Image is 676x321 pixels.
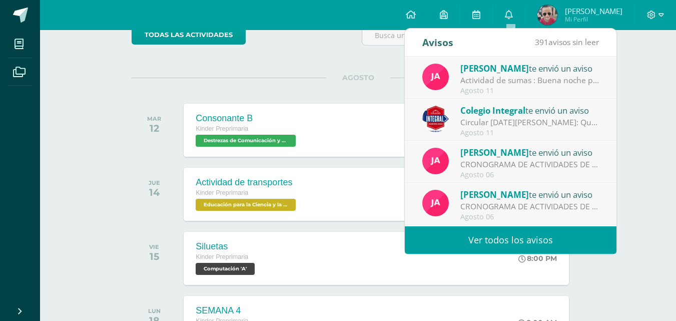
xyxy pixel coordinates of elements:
a: todas las Actividades [132,25,246,45]
a: Ver todos los avisos [405,226,616,254]
div: MAR [147,115,161,122]
div: SEMANA 4 [196,305,266,316]
div: JUE [149,179,160,186]
img: 3371138761041f4aab1274f6ad2dc297.png [422,190,449,216]
div: Agosto 11 [460,87,599,95]
span: [PERSON_NAME] [565,6,622,16]
span: Destrezas de Comunicación y Lenguaje 'A' [196,135,296,147]
div: 14 [149,186,160,198]
span: Mi Perfil [565,15,622,24]
div: Agosto 06 [460,171,599,179]
div: te envió un aviso [460,188,599,201]
span: Kinder Preprimaria [196,189,248,196]
span: [PERSON_NAME] [460,63,529,74]
div: Agosto 11 [460,129,599,137]
span: avisos sin leer [535,37,599,48]
div: LUN [148,307,161,314]
input: Busca una actividad próxima aquí... [362,26,584,45]
div: te envió un aviso [460,104,599,117]
span: Colegio Integral [460,105,525,116]
img: 3371138761041f4aab1274f6ad2dc297.png [422,148,449,174]
div: CRONOGRAMA DE ACTIVIDADES DE COMUNICACIÓN Y LENGUAJE : Buena tarde papitos envió CRONOGRAMA DE AC... [460,159,599,170]
span: Kinder Preprimaria [196,125,248,132]
div: Siluetas [196,241,257,252]
div: Agosto 06 [460,213,599,221]
div: VIE [149,243,159,250]
div: Actividad de transportes [196,177,298,188]
div: 15 [149,250,159,262]
span: Educación para la Ciencia y la Ciudadanía 'A' [196,199,296,211]
img: 3d8ecf278a7f74c562a74fe44b321cd5.png [422,106,449,132]
span: Computación 'A' [196,263,255,275]
span: AGOSTO [326,73,390,82]
div: te envió un aviso [460,146,599,159]
div: CRONOGRAMA DE ACTIVIDADES DE DESTREZAS DE APRENDIZAJE MATEMÁTICO : Buena tarde papitos envío el C... [460,201,599,212]
div: Avisos [422,29,453,56]
div: Circular 11 de agosto 2025: Querida comunidad educativa, te trasladamos este PDF con la circular ... [460,117,599,128]
div: Actividad de sumas : Buena noche papitos, envió plantillas para la actividad de sumas la cual deb... [460,75,599,86]
img: 3371138761041f4aab1274f6ad2dc297.png [422,64,449,90]
span: Kinder Preprimaria [196,253,248,260]
div: 8:00 PM [518,254,557,263]
div: Consonante B [196,113,298,124]
span: 391 [535,37,548,48]
span: [PERSON_NAME] [460,147,529,158]
img: 647e0bd2dd7685edc3730268b9423232.png [537,5,557,25]
span: [PERSON_NAME] [460,189,529,200]
div: 12 [147,122,161,134]
div: te envió un aviso [460,62,599,75]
